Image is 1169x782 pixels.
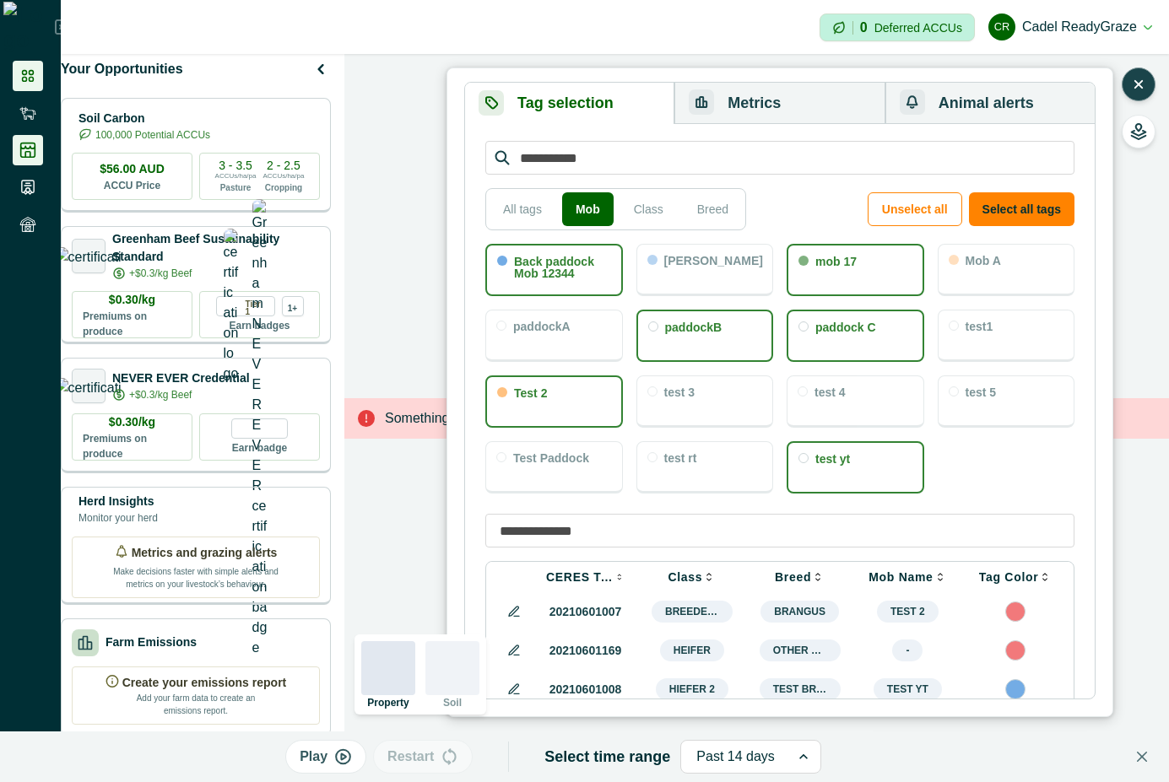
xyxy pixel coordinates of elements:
img: certification logo [224,229,239,384]
button: Animal alerts [885,83,1095,124]
p: $0.30/kg [109,291,155,309]
p: 20210601007 [546,603,625,621]
p: Test 2 [514,387,547,399]
p: Back paddock Mob 12344 [514,256,611,279]
div: Something went wrong displaying your farm map. [344,398,1169,439]
span: Other breed [760,639,841,661]
button: Mob [562,192,614,226]
p: test 3 [664,386,695,398]
p: $0.30/kg [109,413,155,431]
span: Test 2 [877,601,939,623]
img: Logo [3,2,55,52]
span: Brangus [760,601,839,623]
p: Herd Insights [78,493,158,510]
button: Class [620,192,677,226]
p: Premiums on produce [83,431,181,461]
p: Earn badges [229,316,290,333]
p: CERES Tag VID [546,570,614,584]
p: mob 17 [815,256,857,267]
p: Class [668,570,702,584]
p: test 4 [815,386,846,398]
p: Soil Carbon [78,110,210,127]
p: +$0.3/kg Beef [129,387,192,402]
p: Make decisions faster with simple alerts and metrics on your livestock’s behaviour. [111,562,280,591]
p: 2 - 2.5 [267,159,300,171]
button: Select all tags [969,192,1074,226]
p: 1+ [288,301,297,312]
p: test 5 [966,386,997,398]
span: breeders [652,601,733,623]
p: Tier 1 [246,297,268,315]
p: test rt [664,452,697,464]
p: Monitor your herd [78,510,158,526]
span: Test Breed [760,678,841,700]
p: Metrics and grazing alerts [132,544,278,562]
span: Heifer [660,639,724,661]
button: All tags [490,192,555,226]
p: Deferred ACCUs [874,21,962,34]
p: NEVER EVER Credential [112,369,250,387]
button: Cadel ReadyGrazeCadel ReadyGraze [988,7,1152,47]
p: Restart [387,747,434,767]
span: - [892,639,923,661]
button: Tag selection [465,83,674,124]
img: Greenham NEVER EVER certification badge [252,199,268,658]
p: paddockA [513,321,571,332]
p: ACCUs/ha/pa [215,171,257,181]
p: Create your emissions report [122,674,287,692]
span: Hiefer 2 [656,678,728,700]
p: Breed [775,570,811,584]
p: Soil [443,698,462,708]
p: 20210601169 [546,642,625,660]
button: Unselect all [868,192,962,226]
span: test yt [874,678,942,700]
button: Metrics [674,83,885,124]
p: Add your farm data to create an emissions report. [133,692,259,717]
button: Breed [684,192,742,226]
p: ACCU Price [104,178,160,193]
p: Tag Color [979,570,1039,584]
p: 3 - 3.5 [219,159,252,171]
p: Property [367,698,409,708]
p: 100,000 Potential ACCUs [95,127,210,143]
p: paddock C [815,321,876,333]
button: Close [1128,743,1155,770]
p: Play [300,747,327,767]
p: $56.00 AUD [100,160,165,178]
p: paddockB [665,321,723,333]
p: test1 [966,321,993,332]
div: more credentials avaialble [282,296,304,316]
p: +$0.3/kg Beef [129,266,192,281]
p: Select time range [544,746,670,769]
p: 0 [860,21,868,35]
p: Mob Name [869,570,933,584]
p: ACCUs/ha/pa [263,171,305,181]
p: test yt [815,453,850,465]
p: 20210601008 [546,681,625,698]
p: Test Paddock [513,452,589,464]
p: Farm Emissions [106,634,197,651]
p: Greenham Beef Sustainability Standard [112,230,320,266]
button: Play [285,740,366,774]
p: [PERSON_NAME] [664,255,763,267]
p: Mob A [966,255,1001,267]
p: Pasture [220,181,252,194]
p: Earn badge [232,439,287,456]
button: Restart [373,740,473,774]
p: Premiums on produce [83,309,181,339]
img: certification logo [55,247,123,264]
p: Your Opportunities [61,59,183,79]
p: Cropping [265,181,302,194]
img: certification logo [55,378,123,395]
